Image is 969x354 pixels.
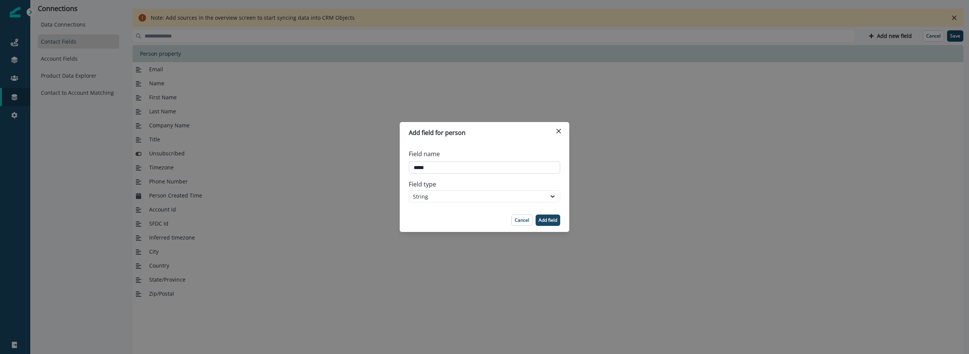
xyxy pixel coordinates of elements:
div: String [413,193,542,200]
p: Cancel [515,218,529,223]
p: Add field for person [409,128,466,137]
button: Close [553,125,565,137]
p: Add field [539,218,557,223]
label: Field type [409,180,556,189]
button: Cancel [511,215,533,226]
button: Add field [536,215,560,226]
p: Field name [409,149,440,158]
